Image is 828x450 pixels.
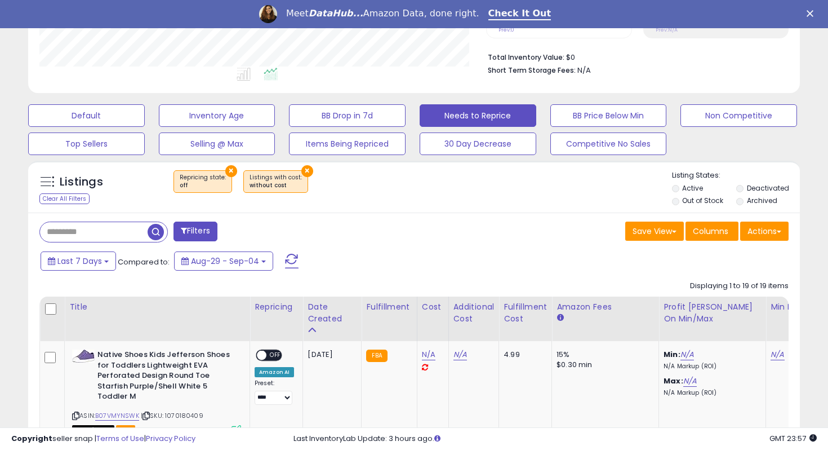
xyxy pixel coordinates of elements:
div: Fulfillment Cost [504,301,547,325]
strong: Copyright [11,433,52,444]
li: $0 [488,50,780,63]
b: Total Inventory Value: [488,52,564,62]
b: Native Shoes Kids Jefferson Shoes for Toddlers Lightweight EVA Perforated Design Round Toe Starfi... [97,350,234,405]
button: × [301,165,313,177]
div: off [180,182,226,189]
span: N/A [577,65,591,76]
div: 15% [557,350,650,360]
div: Repricing [255,301,298,313]
button: Selling @ Max [159,133,275,155]
div: $0.30 min [557,360,650,370]
div: 4.99 [504,350,543,360]
div: without cost [250,182,302,189]
button: BB Drop in 7d [289,104,406,127]
p: N/A Markup (ROI) [664,363,757,370]
button: BB Price Below Min [550,104,667,127]
div: Meet Amazon Data, done right. [286,8,479,19]
div: Date Created [308,301,357,325]
button: × [225,165,237,177]
button: Competitive No Sales [550,133,667,155]
button: Inventory Age [159,104,275,127]
div: Amazon AI [255,367,294,377]
a: Privacy Policy [146,433,195,444]
button: Filters [173,222,217,241]
button: Non Competitive [680,104,797,127]
a: N/A [683,376,697,387]
small: Amazon Fees. [557,313,563,323]
button: Save View [625,222,684,241]
button: Items Being Repriced [289,133,406,155]
span: | SKU: 1070180409 [141,411,203,420]
b: Short Term Storage Fees: [488,65,576,75]
p: N/A Markup (ROI) [664,389,757,397]
button: Last 7 Days [41,252,116,271]
a: N/A [422,349,435,360]
span: Compared to: [118,257,170,267]
a: B07VMYNSWK [95,411,139,421]
span: Repricing state : [180,173,226,190]
div: [DATE] [308,350,353,360]
button: Columns [685,222,738,241]
div: seller snap | | [11,434,195,444]
div: Displaying 1 to 19 of 19 items [690,281,789,292]
div: Fulfillment [366,301,412,313]
button: 30 Day Decrease [420,133,536,155]
a: N/A [771,349,784,360]
a: N/A [453,349,467,360]
label: Deactivated [747,183,789,193]
label: Archived [747,196,777,205]
label: Out of Stock [682,196,723,205]
span: 2025-09-12 23:57 GMT [769,433,817,444]
p: Listing States: [672,170,800,181]
div: Cost [422,301,444,313]
button: Aug-29 - Sep-04 [174,252,273,271]
h5: Listings [60,174,103,190]
div: Amazon Fees [557,301,654,313]
button: Default [28,104,145,127]
div: Title [69,301,245,313]
div: Profit [PERSON_NAME] on Min/Max [664,301,761,325]
div: Close [807,10,818,17]
b: Max: [664,376,683,386]
span: Columns [693,226,728,237]
div: Clear All Filters [39,193,90,204]
label: Active [682,183,703,193]
button: Actions [740,222,789,241]
small: FBA [366,350,387,362]
span: Listings with cost : [250,173,302,190]
span: OFF [266,351,284,360]
a: N/A [680,349,694,360]
i: DataHub... [309,8,363,19]
b: Min: [664,349,680,360]
div: Preset: [255,380,294,405]
img: 31C0sioSaYL._SL40_.jpg [72,350,95,363]
th: The percentage added to the cost of goods (COGS) that forms the calculator for Min & Max prices. [659,297,766,341]
div: Last InventoryLab Update: 3 hours ago. [293,434,817,444]
button: Top Sellers [28,133,145,155]
button: Needs to Reprice [420,104,536,127]
span: Last 7 Days [57,255,102,267]
small: Prev: N/A [656,27,678,33]
a: Terms of Use [96,433,144,444]
img: Profile image for Georgie [259,5,277,23]
a: Check It Out [488,8,551,20]
span: Aug-29 - Sep-04 [191,255,259,267]
small: Prev: 0 [498,27,514,33]
div: Additional Cost [453,301,495,325]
